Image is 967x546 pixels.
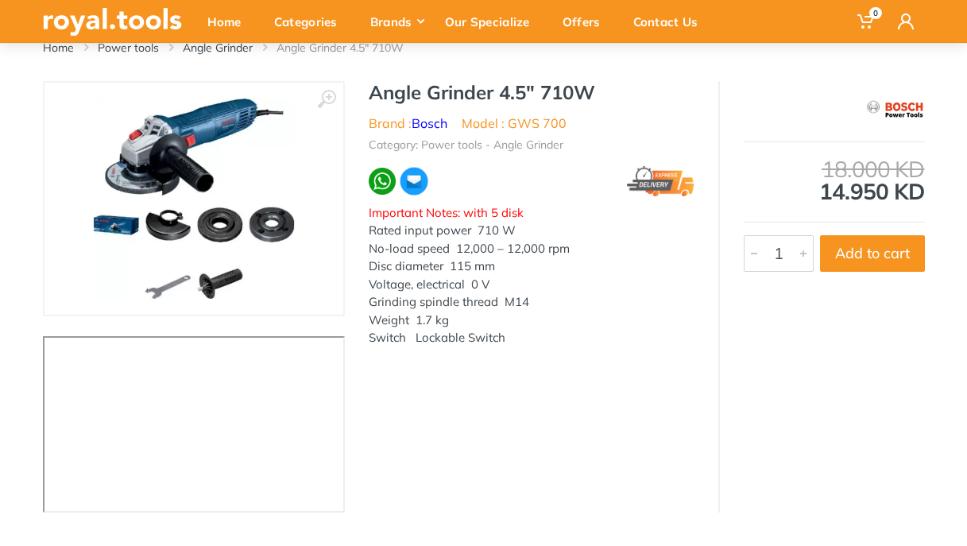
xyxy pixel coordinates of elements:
div: Offers [551,5,622,38]
div: Brands [359,5,434,38]
button: Add to cart [820,235,925,272]
div: Rated input power 710 W [369,222,694,240]
h1: Angle Grinder 4.5" 710W [369,81,694,104]
span: 0 [869,7,882,19]
a: Home [43,40,74,56]
img: wa.webp [369,168,396,195]
img: Royal Tools - Angle Grinder 4.5 [94,99,294,299]
div: Home [196,5,263,38]
div: No-load speed 12,000 – 12,000 rpm [369,240,694,258]
li: Brand : [369,114,447,133]
img: express.png [627,166,694,196]
img: royal.tools Logo [43,8,182,36]
div: Contact Us [622,5,720,38]
div: Grinding spindle thread M14 [369,293,694,312]
a: Angle Grinder [183,40,253,56]
li: Model : GWS 700 [462,114,567,133]
a: Bosch [412,115,447,131]
div: Our Specialize [434,5,551,38]
a: Power tools [98,40,159,56]
div: Categories [263,5,359,38]
div: Voltage, electrical 0 V [369,276,694,294]
div: 14.950 KD [744,158,925,203]
div: Switch Lockable Switch [369,329,694,347]
li: Category: Power tools - Angle Grinder [369,137,563,153]
nav: breadcrumb [43,40,925,56]
div: Disc diameter 115 mm [369,258,694,276]
li: Angle Grinder 4.5" 710W [277,40,427,56]
img: Bosch [865,89,925,129]
div: Weight 1.7 kg [369,312,694,330]
img: ma.webp [399,166,429,196]
span: Important Notes: with 5 disk [369,205,524,220]
div: 18.000 KD [744,158,925,180]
